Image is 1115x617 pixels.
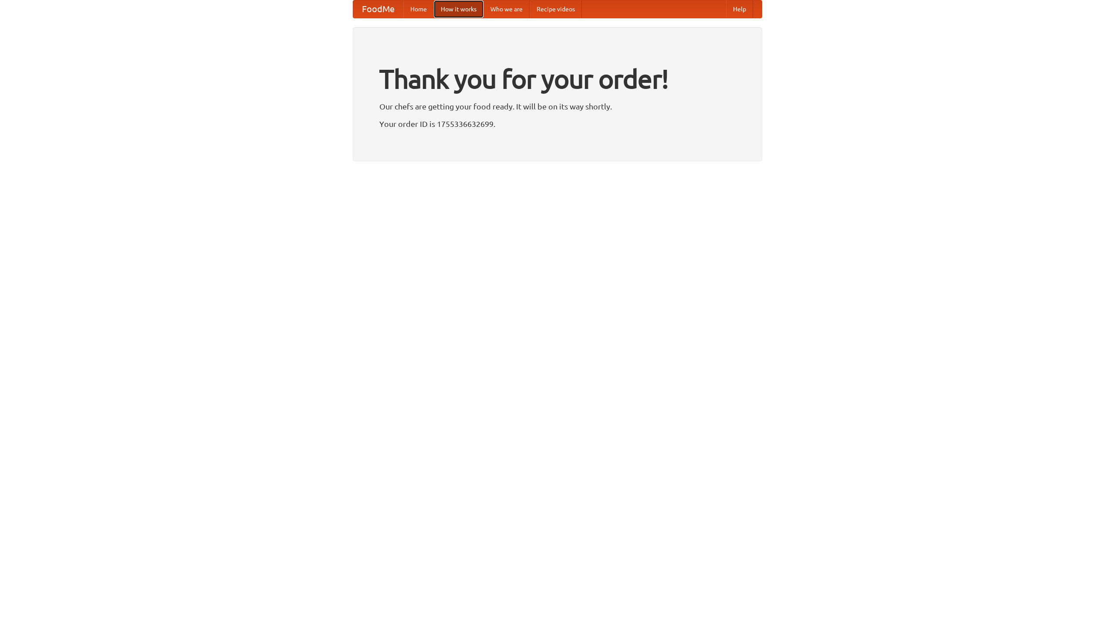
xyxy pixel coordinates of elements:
[379,117,736,130] p: Your order ID is 1755336632699.
[726,0,753,18] a: Help
[434,0,483,18] a: How it works
[483,0,530,18] a: Who we are
[403,0,434,18] a: Home
[530,0,582,18] a: Recipe videos
[379,100,736,113] p: Our chefs are getting your food ready. It will be on its way shortly.
[379,58,736,100] h1: Thank you for your order!
[353,0,403,18] a: FoodMe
